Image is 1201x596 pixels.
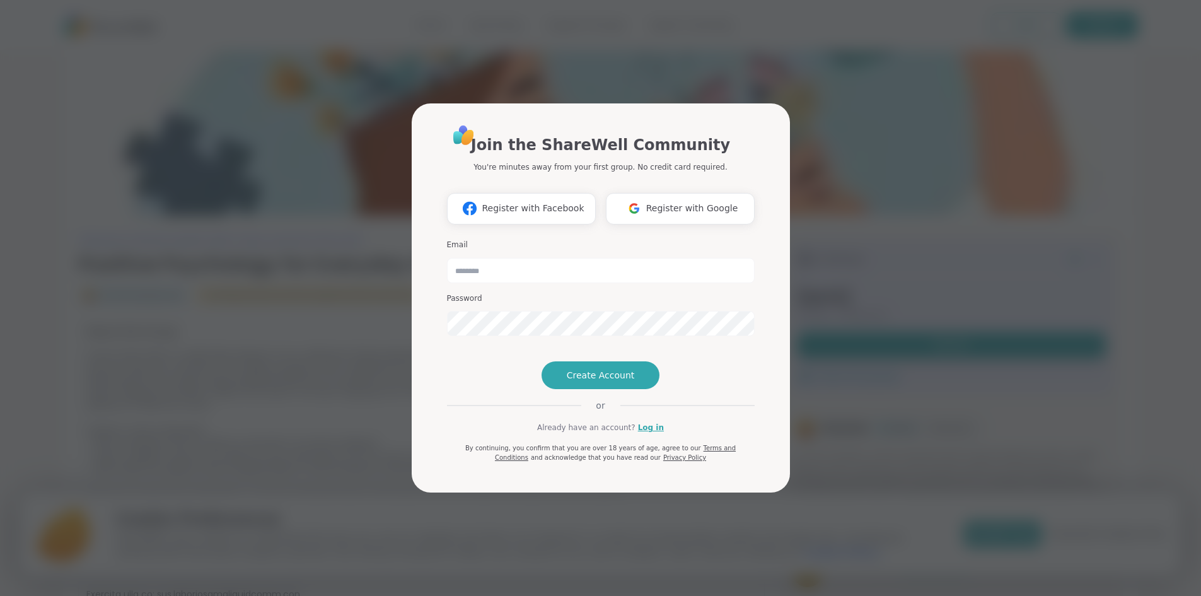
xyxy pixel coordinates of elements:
[663,454,706,461] a: Privacy Policy
[465,445,701,452] span: By continuing, you confirm that you are over 18 years of age, agree to our
[450,121,478,149] img: ShareWell Logo
[542,361,660,389] button: Create Account
[447,293,755,304] h3: Password
[646,202,738,215] span: Register with Google
[447,240,755,250] h3: Email
[458,197,482,220] img: ShareWell Logomark
[482,202,584,215] span: Register with Facebook
[537,422,635,433] span: Already have an account?
[638,422,664,433] a: Log in
[531,454,661,461] span: and acknowledge that you have read our
[606,193,755,225] button: Register with Google
[471,134,730,156] h1: Join the ShareWell Community
[581,399,620,412] span: or
[473,161,727,173] p: You're minutes away from your first group. No credit card required.
[567,369,635,382] span: Create Account
[622,197,646,220] img: ShareWell Logomark
[447,193,596,225] button: Register with Facebook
